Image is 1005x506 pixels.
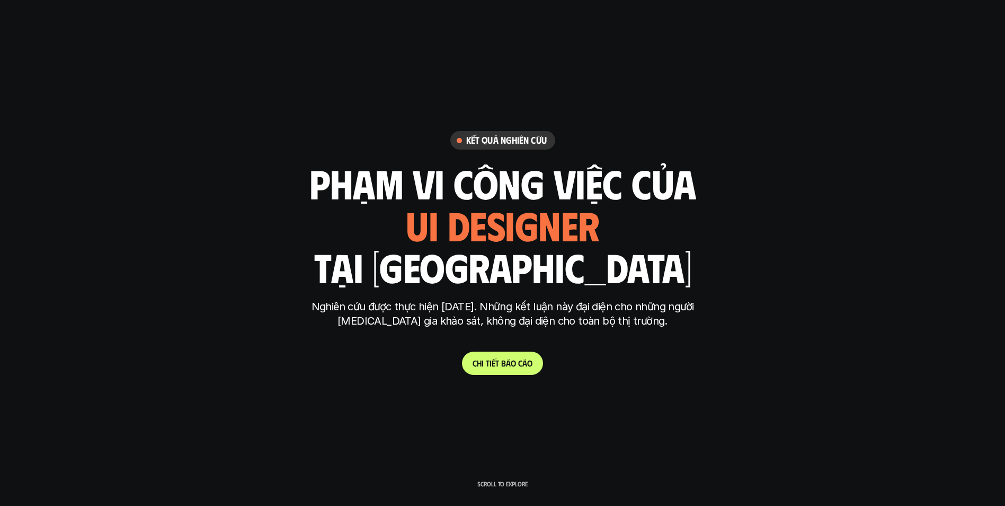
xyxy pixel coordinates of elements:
h6: Kết quả nghiên cứu [466,134,547,146]
span: i [490,358,492,368]
p: Nghiên cứu được thực hiện [DATE]. Những kết luận này đại diện cho những người [MEDICAL_DATA] gia ... [304,300,701,328]
span: C [473,358,477,368]
span: t [486,358,490,368]
span: h [477,358,482,368]
p: Scroll to explore [477,480,528,487]
span: t [495,358,499,368]
span: c [518,358,522,368]
h1: phạm vi công việc của [309,161,696,205]
a: Chitiếtbáocáo [462,352,543,375]
span: o [511,358,516,368]
h1: tại [GEOGRAPHIC_DATA] [314,245,691,289]
span: b [501,358,506,368]
span: i [482,358,484,368]
span: o [527,358,532,368]
span: á [522,358,527,368]
span: á [506,358,511,368]
span: ế [492,358,495,368]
